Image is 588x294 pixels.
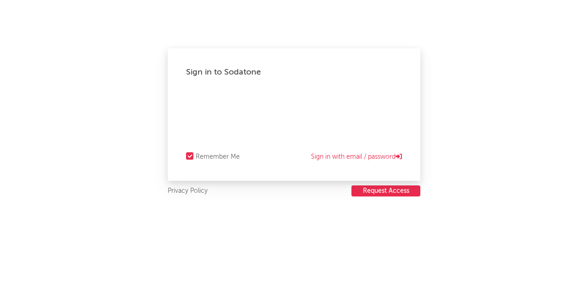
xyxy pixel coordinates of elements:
a: Request Access [351,185,420,197]
div: Sign in to Sodatone [186,67,402,78]
a: Privacy Policy [168,185,208,197]
div: Remember Me [196,151,240,162]
button: Request Access [351,185,420,196]
a: Sign in with email / password [311,151,402,162]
